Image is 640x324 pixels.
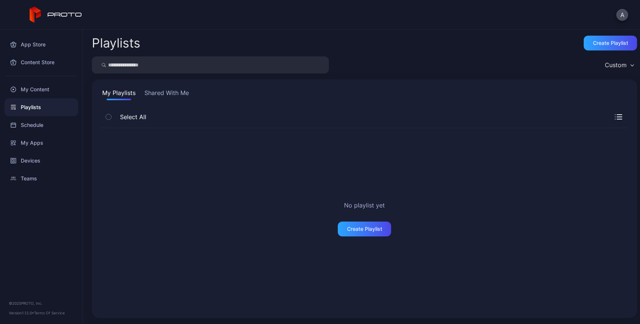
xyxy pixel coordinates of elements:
[4,53,78,71] a: Content Store
[616,9,628,21] button: A
[338,222,391,236] button: Create Playlist
[9,311,34,315] span: Version 1.12.0 •
[34,311,65,315] a: Terms Of Service
[116,112,146,121] span: Select All
[4,134,78,152] a: My Apps
[344,201,385,210] h2: No playlist yet
[4,170,78,187] a: Teams
[4,152,78,170] a: Devices
[605,61,627,69] div: Custom
[92,36,140,50] h2: Playlists
[584,36,637,50] button: Create Playlist
[601,56,637,73] button: Custom
[593,40,628,46] div: Create Playlist
[143,88,190,100] button: Shared With Me
[4,98,78,116] a: Playlists
[4,36,78,53] a: App Store
[347,226,382,232] div: Create Playlist
[4,116,78,134] a: Schedule
[4,81,78,98] a: My Content
[9,300,74,306] div: © 2025 PROTO, Inc.
[101,88,137,100] button: My Playlists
